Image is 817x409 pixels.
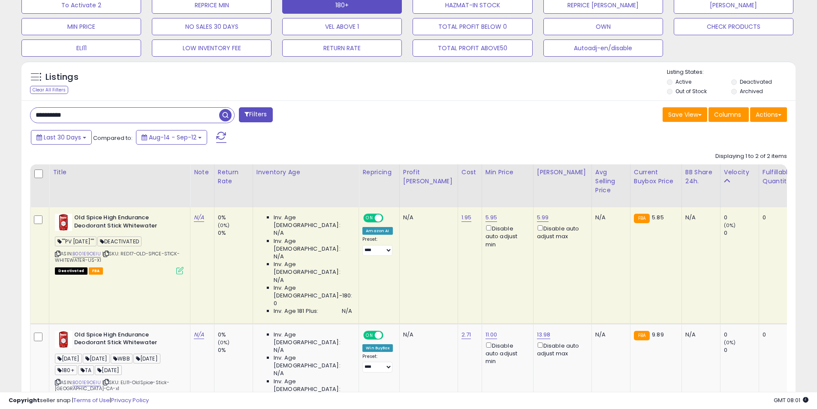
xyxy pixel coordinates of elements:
[55,379,170,392] span: | SKU: ELI11-OldSpice-Stick-[GEOGRAPHIC_DATA]-CA-x1
[55,250,180,263] span: | SKU: RED17-OLD-SPICE-STICK-WHITEWATER-US-X1
[274,300,277,307] span: 0
[724,222,736,229] small: (0%)
[362,344,393,352] div: Win BuyBox
[724,331,759,339] div: 0
[136,130,207,145] button: Aug-14 - Sep-12
[72,250,101,258] a: B001E9OEIU
[382,215,396,222] span: OFF
[9,397,149,405] div: seller snap | |
[674,18,793,35] button: CHECK PRODUCTS
[55,214,184,273] div: ASIN:
[667,68,796,76] p: Listing States:
[774,396,808,404] span: 2025-10-13 08:01 GMT
[708,107,749,122] button: Columns
[362,236,393,256] div: Preset:
[282,18,402,35] button: VEL ABOVE 1
[724,168,755,177] div: Velocity
[634,331,650,340] small: FBA
[21,39,141,57] button: ELI11
[634,168,678,186] div: Current Buybox Price
[93,134,133,142] span: Compared to:
[595,214,624,221] div: N/A
[485,224,527,248] div: Disable auto adjust min
[461,168,478,177] div: Cost
[763,214,789,221] div: 0
[595,331,624,339] div: N/A
[274,276,284,284] span: N/A
[364,331,375,339] span: ON
[152,18,271,35] button: NO SALES 30 DAYS
[274,354,352,370] span: Inv. Age [DEMOGRAPHIC_DATA]:
[282,39,402,57] button: RETURN RATE
[763,168,792,186] div: Fulfillable Quantity
[663,107,707,122] button: Save View
[274,307,319,315] span: Inv. Age 181 Plus:
[274,214,352,229] span: Inv. Age [DEMOGRAPHIC_DATA]:
[111,354,133,364] span: WBB
[362,168,396,177] div: Repricing
[485,213,497,222] a: 5.95
[274,237,352,253] span: Inv. Age [DEMOGRAPHIC_DATA]:
[30,86,68,94] div: Clear All Filters
[55,267,87,275] span: All listings that are unavailable for purchase on Amazon for any reason other than out-of-stock
[364,215,375,222] span: ON
[461,213,472,222] a: 1.95
[74,331,178,349] b: Old Spice High Endurance Deodorant Stick Whitewater
[740,78,772,85] label: Deactivated
[342,307,352,315] span: N/A
[55,354,82,364] span: [DATE]
[55,365,77,375] span: 180+
[73,396,110,404] a: Terms of Use
[724,346,759,354] div: 0
[152,39,271,57] button: LOW INVENTORY FEE
[675,78,691,85] label: Active
[256,168,355,177] div: Inventory Age
[403,331,451,339] div: N/A
[714,110,741,119] span: Columns
[274,370,284,377] span: N/A
[274,331,352,346] span: Inv. Age [DEMOGRAPHIC_DATA]:
[53,168,187,177] div: Title
[55,331,72,348] img: 41gGkhVU8pL._SL40_.jpg
[21,18,141,35] button: MIN PRICE
[461,330,471,339] a: 2.71
[537,224,585,240] div: Disable auto adjust max
[403,214,451,221] div: N/A
[537,213,549,222] a: 5.99
[239,107,272,122] button: Filters
[218,214,253,221] div: 0%
[83,354,110,364] span: [DATE]
[750,107,787,122] button: Actions
[382,331,396,339] span: OFF
[485,341,527,366] div: Disable auto adjust min
[89,267,103,275] span: FBA
[55,214,72,231] img: 41gGkhVU8pL._SL40_.jpg
[274,284,352,300] span: Inv. Age [DEMOGRAPHIC_DATA]-180:
[724,229,759,237] div: 0
[111,396,149,404] a: Privacy Policy
[485,330,497,339] a: 11.00
[724,214,759,221] div: 0
[537,330,551,339] a: 13.98
[274,378,352,393] span: Inv. Age [DEMOGRAPHIC_DATA]:
[362,354,393,373] div: Preset:
[97,236,142,246] span: DEACTIVATED
[763,331,789,339] div: 0
[543,18,663,35] button: OWN
[149,133,196,142] span: Aug-14 - Sep-12
[537,341,585,357] div: Disable auto adjust max
[740,88,763,95] label: Archived
[652,330,664,339] span: 9.89
[133,354,160,364] span: [DATE]
[403,168,454,186] div: Profit [PERSON_NAME]
[537,168,588,177] div: [PERSON_NAME]
[218,229,253,237] div: 0%
[218,331,253,339] div: 0%
[543,39,663,57] button: Autoadj-en/disable
[715,152,787,161] div: Displaying 1 to 2 of 2 items
[218,346,253,354] div: 0%
[218,222,230,229] small: (0%)
[44,133,81,142] span: Last 30 Days
[74,214,178,232] b: Old Spice High Endurance Deodorant Stick Whitewater
[55,236,96,246] span: ""PV [DATE]""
